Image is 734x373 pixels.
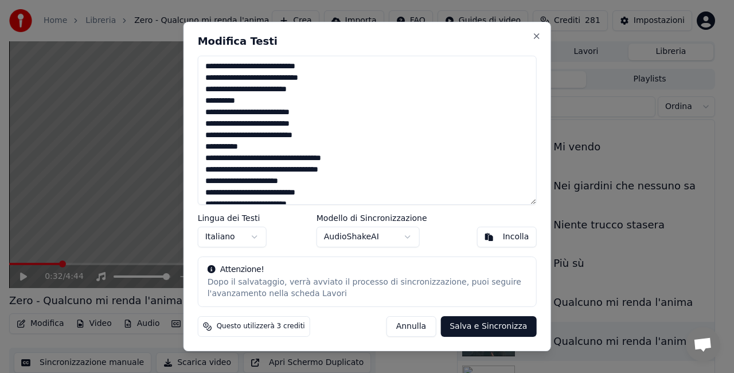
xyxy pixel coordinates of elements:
button: Annulla [386,316,436,337]
button: Incolla [477,227,537,247]
div: Dopo il salvataggio, verrà avviato il processo di sincronizzazione, puoi seguire l'avanzamento ne... [208,277,527,300]
div: Attenzione! [208,264,527,275]
span: Questo utilizzerà 3 crediti [217,322,305,331]
h2: Modifica Testi [198,36,537,46]
button: Salva e Sincronizza [440,316,536,337]
label: Lingua dei Testi [198,214,267,222]
label: Modello di Sincronizzazione [317,214,427,222]
div: Incolla [503,231,529,243]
